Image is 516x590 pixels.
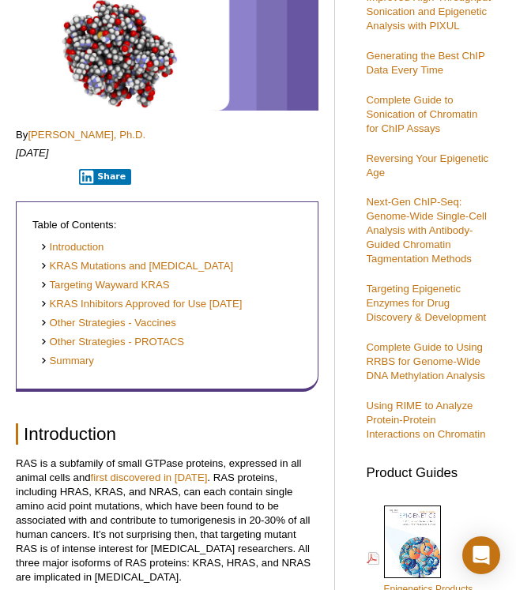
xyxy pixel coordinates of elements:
[79,169,132,185] button: Share
[40,297,242,312] a: KRAS Inhibitors Approved for Use [DATE]
[40,259,233,274] a: KRAS Mutations and [MEDICAL_DATA]
[367,341,485,381] a: Complete Guide to Using RRBS for Genome-Wide DNA Methylation Analysis
[40,316,176,331] a: Other Strategies - Vaccines
[367,457,492,480] h3: Product Guides
[28,129,145,141] a: [PERSON_NAME], Ph.D.
[16,168,68,184] iframe: X Post Button
[367,50,485,76] a: Generating the Best ChIP Data Every Time
[367,94,478,134] a: Complete Guide to Sonication of Chromatin for ChIP Assays
[367,283,487,323] a: Targeting Epigenetic Enzymes for Drug Discovery & Development
[16,457,318,584] p: RAS is a subfamily of small GTPase proteins, expressed in all animal cells and . RAS proteins, in...
[91,472,208,483] a: first discovered in [DATE]
[367,152,489,179] a: Reversing Your Epigenetic Age
[32,218,302,232] p: Table of Contents:
[40,354,94,369] a: Summary
[16,147,49,159] em: [DATE]
[367,400,486,440] a: Using RIME to Analyze Protein-Protein Interactions on Chromatin
[384,505,441,578] img: Epi_brochure_140604_cover_web_70x200
[16,423,318,445] h2: Introduction
[367,196,487,265] a: Next-Gen ChIP-Seq: Genome-Wide Single-Cell Analysis with Antibody-Guided Chromatin Tagmentation M...
[40,240,104,255] a: Introduction
[40,335,184,350] a: Other Strategies - PROTACS
[16,128,318,142] p: By
[40,278,169,293] a: Targeting Wayward KRAS
[462,536,500,574] div: Open Intercom Messenger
